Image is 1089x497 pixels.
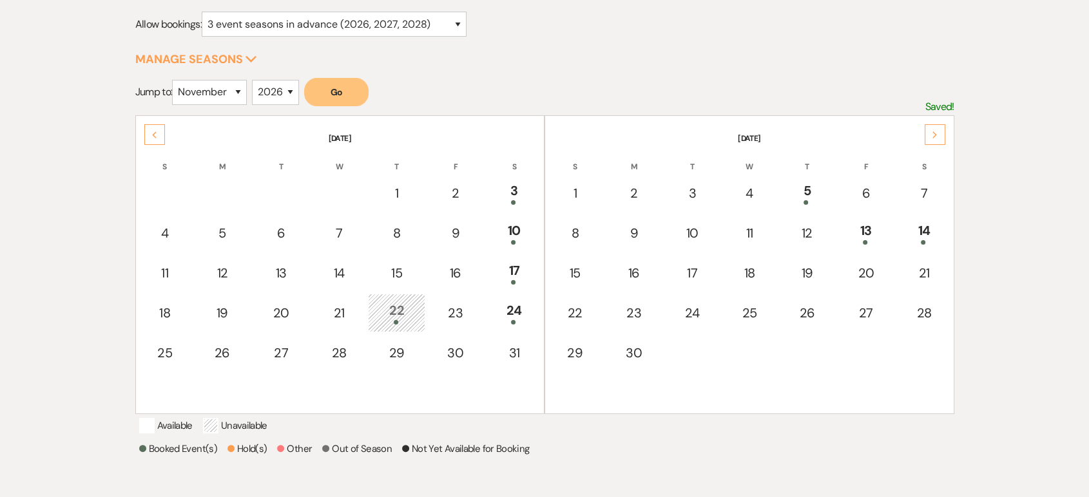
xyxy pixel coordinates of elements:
button: Go [304,78,369,106]
div: 6 [843,183,887,203]
th: M [194,145,251,173]
div: 18 [728,263,770,283]
div: 18 [144,303,186,323]
div: 27 [843,303,887,323]
div: 28 [318,343,360,362]
th: T [778,145,835,173]
div: 12 [785,223,828,243]
div: 24 [493,301,535,324]
div: 31 [493,343,535,362]
div: 1 [375,183,418,203]
p: Other [277,441,312,456]
div: 16 [612,263,655,283]
div: 19 [201,303,244,323]
div: 8 [554,223,596,243]
div: 21 [318,303,360,323]
th: T [252,145,310,173]
div: 14 [318,263,360,283]
th: S [546,145,603,173]
p: Hold(s) [227,441,267,456]
div: 11 [144,263,186,283]
div: 4 [728,183,770,203]
th: M [604,145,662,173]
th: [DATE] [546,117,952,144]
div: 29 [554,343,596,362]
div: 10 [493,221,535,245]
div: 8 [375,223,418,243]
div: 15 [554,263,596,283]
div: 16 [434,263,477,283]
div: 22 [554,303,596,323]
div: 2 [612,183,655,203]
div: 15 [375,263,418,283]
div: 23 [612,303,655,323]
div: 20 [843,263,887,283]
div: 7 [318,223,360,243]
th: S [486,145,543,173]
p: Out of Season [322,441,392,456]
div: 5 [785,181,828,205]
th: S [137,145,193,173]
p: Booked Event(s) [139,441,217,456]
div: 14 [903,221,945,245]
th: F [427,145,485,173]
div: 21 [903,263,945,283]
div: 13 [843,221,887,245]
div: 3 [671,183,713,203]
div: 25 [144,343,186,362]
button: Manage Seasons [135,53,257,65]
th: W [311,145,367,173]
p: Saved! [925,98,954,115]
th: F [836,145,894,173]
div: 17 [671,263,713,283]
div: 12 [201,263,244,283]
th: T [664,145,720,173]
p: Available [139,418,193,433]
div: 25 [728,303,770,323]
div: 24 [671,303,713,323]
th: S [896,145,952,173]
div: 30 [434,343,477,362]
div: 10 [671,223,713,243]
div: 23 [434,303,477,323]
th: W [721,145,777,173]
p: Unavailable [203,418,267,433]
div: 26 [201,343,244,362]
div: 22 [375,301,418,324]
div: 5 [201,223,244,243]
div: 19 [785,263,828,283]
span: Allow bookings: [135,17,202,31]
span: Jump to: [135,85,173,98]
p: Not Yet Available for Booking [402,441,529,456]
div: 20 [259,303,303,323]
div: 26 [785,303,828,323]
div: 1 [554,183,596,203]
div: 27 [259,343,303,362]
div: 28 [903,303,945,323]
th: [DATE] [137,117,543,144]
div: 2 [434,183,477,203]
div: 11 [728,223,770,243]
div: 7 [903,183,945,203]
th: T [368,145,425,173]
div: 6 [259,223,303,243]
div: 9 [612,223,655,243]
div: 30 [612,343,655,362]
div: 29 [375,343,418,362]
div: 3 [493,181,535,205]
div: 9 [434,223,477,243]
div: 17 [493,261,535,285]
div: 13 [259,263,303,283]
div: 4 [144,223,186,243]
